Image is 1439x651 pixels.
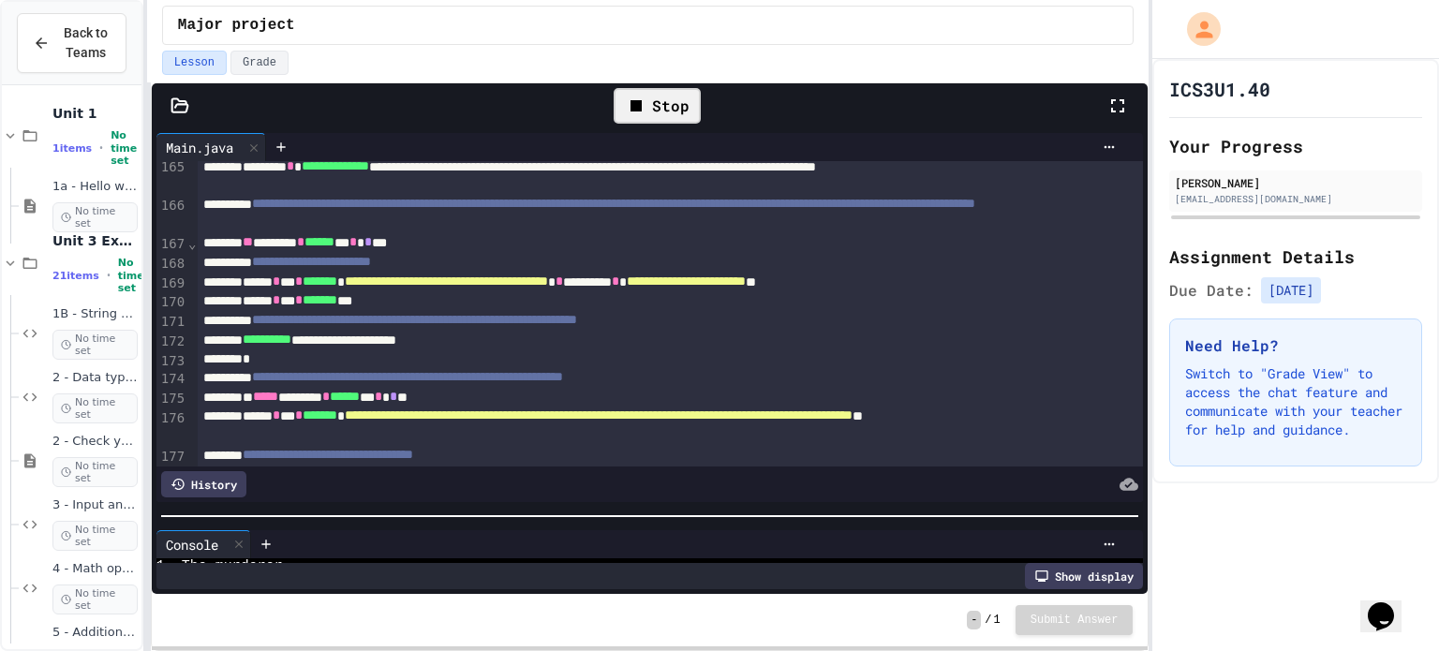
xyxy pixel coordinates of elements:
[118,257,144,294] span: No time set
[52,370,138,386] span: 2 - Data types
[52,457,138,487] span: No time set
[1169,279,1254,302] span: Due Date:
[52,393,138,423] span: No time set
[1169,244,1422,270] h2: Assignment Details
[1185,364,1406,439] p: Switch to "Grade View" to access the chat feature and communicate with your teacher for help and ...
[52,497,138,513] span: 3 - Input and output
[1175,192,1417,206] div: [EMAIL_ADDRESS][DOMAIN_NAME]
[52,561,138,577] span: 4 - Math operations
[52,584,138,614] span: No time set
[52,270,99,282] span: 21 items
[111,129,138,167] span: No time set
[230,51,289,75] button: Grade
[1185,334,1406,357] h3: Need Help?
[1360,576,1420,632] iframe: chat widget
[52,330,138,360] span: No time set
[1261,277,1321,303] span: [DATE]
[985,613,991,628] span: /
[99,141,103,155] span: •
[614,88,701,124] div: Stop
[1169,76,1270,102] h1: ICS3U1.40
[61,23,111,63] span: Back to Teams
[1167,7,1225,51] div: My Account
[52,202,138,232] span: No time set
[967,611,981,629] span: -
[178,14,295,37] span: Major project
[52,232,138,249] span: Unit 3 Exercises
[52,625,138,641] span: 5 - Additional Math exercises
[52,105,138,122] span: Unit 1
[52,521,138,551] span: No time set
[1169,133,1422,159] h2: Your Progress
[1031,613,1119,628] span: Submit Answer
[17,13,126,73] button: Back to Teams
[52,142,92,155] span: 1 items
[162,51,227,75] button: Lesson
[1175,174,1417,191] div: [PERSON_NAME]
[1016,605,1134,635] button: Submit Answer
[107,268,111,283] span: •
[52,306,138,322] span: 1B - String Output
[994,613,1001,628] span: 1
[52,434,138,450] span: 2 - Check your understanding
[52,179,138,195] span: 1a - Hello world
